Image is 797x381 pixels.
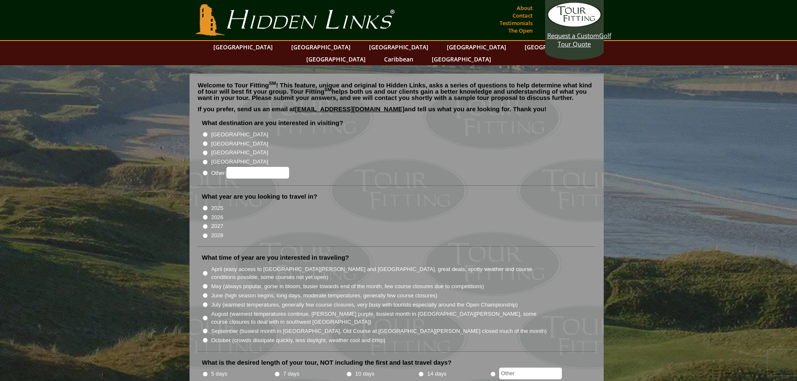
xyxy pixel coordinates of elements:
label: 2028 [211,231,223,240]
a: [GEOGRAPHIC_DATA] [428,53,495,65]
label: [GEOGRAPHIC_DATA] [211,158,268,166]
label: [GEOGRAPHIC_DATA] [211,148,268,157]
a: [GEOGRAPHIC_DATA] [209,41,277,53]
a: [GEOGRAPHIC_DATA] [520,41,588,53]
label: What destination are you interested in visiting? [202,119,343,127]
a: [GEOGRAPHIC_DATA] [443,41,510,53]
label: What year are you looking to travel in? [202,192,318,201]
a: [EMAIL_ADDRESS][DOMAIN_NAME] [295,105,405,113]
input: Other [499,368,562,379]
label: May (always popular, gorse in bloom, busier towards end of the month, few course closures due to ... [211,282,484,291]
label: Other: [211,167,289,179]
label: What time of year are you interested in traveling? [202,253,349,262]
label: 2025 [211,204,223,212]
label: 2027 [211,222,223,230]
label: June (high season begins, long days, moderate temperatures, generally few course closures) [211,292,438,300]
a: Testimonials [497,17,535,29]
label: [GEOGRAPHIC_DATA] [211,140,268,148]
label: 5 days [211,370,228,378]
a: Contact [510,10,535,21]
label: April (easy access to [GEOGRAPHIC_DATA][PERSON_NAME] and [GEOGRAPHIC_DATA], great deals, spotty w... [211,265,548,281]
a: [GEOGRAPHIC_DATA] [302,53,370,65]
a: The Open [506,25,535,36]
input: Other: [226,167,289,179]
label: [GEOGRAPHIC_DATA] [211,130,268,139]
a: Caribbean [380,53,418,65]
label: 10 days [355,370,374,378]
sup: SM [269,81,276,86]
label: October (crowds dissipate quickly, less daylight, weather cool and crisp) [211,336,386,345]
a: Request a CustomGolf Tour Quote [547,2,602,48]
a: [GEOGRAPHIC_DATA] [365,41,433,53]
label: August (warmest temperatures continue, [PERSON_NAME] purple, busiest month in [GEOGRAPHIC_DATA][P... [211,310,548,326]
span: Request a Custom [547,31,599,40]
a: [GEOGRAPHIC_DATA] [287,41,355,53]
a: About [515,2,535,14]
p: Welcome to Tour Fitting ! This feature, unique and original to Hidden Links, asks a series of que... [198,82,595,101]
label: July (warmest temperatures, generally few course closures, very busy with tourists especially aro... [211,301,518,309]
sup: SM [325,87,332,92]
label: September (busiest month in [GEOGRAPHIC_DATA], Old Course at [GEOGRAPHIC_DATA][PERSON_NAME] close... [211,327,547,335]
label: 7 days [283,370,300,378]
label: What is the desired length of your tour, NOT including the first and last travel days? [202,358,452,367]
label: 14 days [427,370,446,378]
p: If you prefer, send us an email at and tell us what you are looking for. Thank you! [198,106,595,118]
label: 2026 [211,213,223,222]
